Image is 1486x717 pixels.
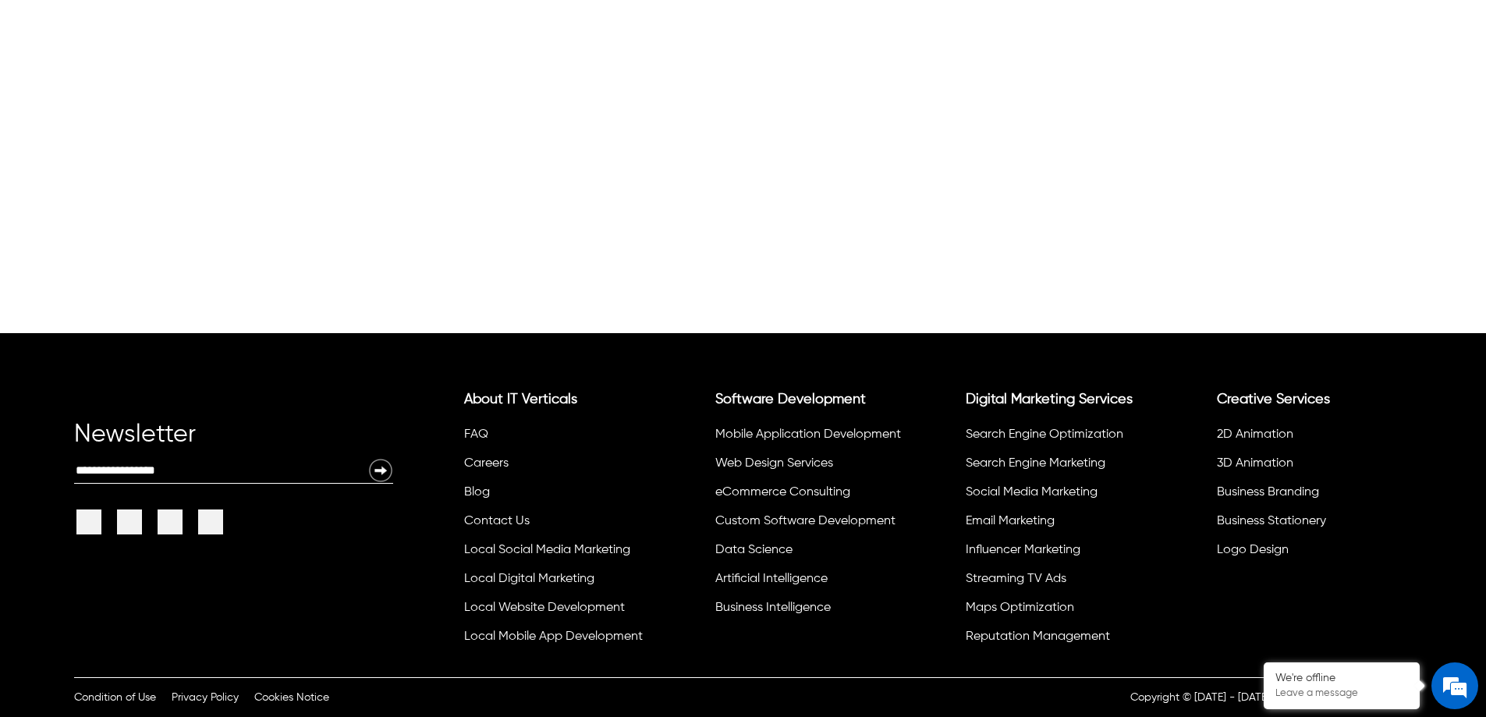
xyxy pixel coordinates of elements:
[74,427,393,458] div: Newsletter
[1217,486,1319,499] a: Business Branding
[172,692,239,703] a: Privacy Policy
[966,428,1123,441] a: Search Engine Optimization
[464,486,490,499] a: Blog
[462,625,651,654] li: Local Mobile App Development
[1215,452,1404,481] li: 3D Animation
[368,458,393,483] img: Newsletter Submit
[1275,687,1408,700] p: Leave a message
[1217,457,1293,470] a: 3D Animation
[713,423,903,452] li: Mobile Application Development
[109,509,150,534] a: Twitter
[464,515,530,527] a: Contact Us
[713,596,903,625] li: Business Intelligence
[150,509,190,534] a: Linkedin
[715,544,793,556] a: Data Science
[963,481,1153,509] li: Social Media Marketing
[462,481,651,509] li: Blog
[1215,509,1404,538] li: Business Stationery
[963,538,1153,567] li: Influencer Marketing
[464,630,643,643] a: Local Mobile App Development
[108,410,119,419] img: salesiqlogo_leal7QplfZFryJ6FIlVepeu7OftD7mt8q6exU6-34PB8prfIgodN67KcxXM9Y7JQ_.png
[1217,544,1289,556] a: Logo Design
[715,486,850,499] a: eCommerce Consulting
[81,87,262,108] div: Leave a message
[27,94,66,102] img: logo_Zg8I0qSkbAqR2WFHt3p6CTuqpyXMFPubPcD2OT02zFN43Cy9FUNNG3NEPhM_Q1qe_.png
[1217,392,1330,406] a: Creative Services
[1217,428,1293,441] a: 2D Animation
[966,602,1074,614] a: Maps Optimization
[966,544,1080,556] a: Influencer Marketing
[76,509,109,534] a: Facebook
[1215,423,1404,452] li: 2D Animation
[122,409,198,420] em: Driven by SalesIQ
[462,509,651,538] li: Contact Us
[462,596,651,625] li: Local Website Development
[713,509,903,538] li: Custom Software Development
[713,452,903,481] li: Web Design Services
[462,567,651,596] li: Local Digital Marketing
[1215,538,1404,567] li: Logo Design
[963,509,1153,538] li: Email Marketing
[966,457,1105,470] a: Search Engine Marketing
[966,573,1066,585] a: Streaming TV Ads
[966,486,1098,499] a: Social Media Marketing
[715,428,901,441] a: Mobile Application Development
[715,515,896,527] a: Custom Software Development
[464,428,488,441] a: FAQ
[464,544,630,556] a: Local Social Media Marketing
[715,573,828,585] a: Artificial Intelligence
[74,692,156,703] a: Condition of Use
[33,197,272,354] span: We are offline. Please leave us a message.
[464,392,577,406] a: About IT Verticals
[464,602,625,614] a: Local Website Development
[963,567,1153,596] li: Streaming TV Ads
[254,692,329,703] a: Cookies Notice
[1217,515,1326,527] a: Business Stationery
[1215,481,1404,509] li: Business Branding
[715,457,833,470] a: Web Design Services
[966,392,1133,406] a: Digital Marketing Services
[190,509,223,534] a: It Verticals Instagram
[966,630,1110,643] a: Reputation Management
[462,452,651,481] li: Careers
[464,573,594,585] a: Local Digital Marketing
[715,392,866,406] a: Software Development
[464,457,509,470] a: Careers
[713,567,903,596] li: Artificial Intelligence
[713,538,903,567] li: Data Science
[715,602,831,614] a: Business Intelligence
[256,8,293,45] div: Minimize live chat window
[1275,672,1408,685] div: We're offline
[8,426,297,481] textarea: Type your message and click 'Submit'
[229,481,283,502] em: Submit
[966,515,1055,527] a: Email Marketing
[963,596,1153,625] li: Maps Optimization
[462,423,651,452] li: FAQ
[963,423,1153,452] li: Search Engine Optimization
[462,538,651,567] li: Local Social Media Marketing
[963,452,1153,481] li: Search Engine Marketing
[713,481,903,509] li: eCommerce Consulting
[963,625,1153,654] li: Reputation Management
[1130,690,1412,705] p: Copyright © [DATE] - [DATE] | Powered by IT Verticals Inc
